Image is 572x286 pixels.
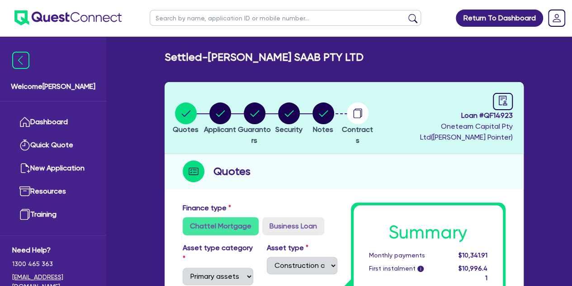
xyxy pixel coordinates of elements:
span: Loan # QF14923 [377,110,513,121]
img: quest-connect-logo-blue [14,10,122,25]
a: Training [12,203,94,226]
button: Guarantors [237,102,272,146]
label: Chattel Mortgage [183,217,259,235]
span: Need Help? [12,245,94,256]
div: Monthly payments [362,251,450,260]
span: Quotes [173,125,199,134]
a: Quick Quote [12,134,94,157]
img: new-application [19,163,30,174]
label: Asset type [267,242,308,253]
button: Applicant [203,102,236,136]
a: Dashboard [12,111,94,134]
a: Resources [12,180,94,203]
span: $10,341.91 [458,252,487,259]
img: resources [19,186,30,197]
input: Search by name, application ID or mobile number... [150,10,421,26]
img: icon-menu-close [12,52,29,69]
button: Contracts [340,102,375,146]
a: New Application [12,157,94,180]
a: Return To Dashboard [456,10,543,27]
label: Finance type [183,203,231,213]
a: audit [493,93,513,110]
span: Oneteam Capital Pty Ltd ( [PERSON_NAME] Pointer ) [420,122,513,141]
span: Contracts [342,125,373,145]
span: Guarantors [238,125,271,145]
div: First instalment [362,264,450,283]
span: Security [275,125,303,134]
img: training [19,209,30,220]
button: Security [275,102,303,136]
img: quick-quote [19,140,30,150]
button: Notes [312,102,335,136]
label: Business Loan [262,217,324,235]
span: audit [498,96,508,106]
span: Welcome [PERSON_NAME] [11,81,95,92]
span: $10,996.41 [458,265,487,281]
span: Notes [313,125,333,134]
span: 1300 465 363 [12,259,94,269]
label: Asset type category [183,242,253,264]
button: Quotes [172,102,199,136]
img: step-icon [183,160,204,182]
a: Dropdown toggle [545,6,568,30]
h2: Quotes [213,163,251,179]
span: Applicant [204,125,236,134]
h2: Settled - [PERSON_NAME] SAAB PTY LTD [165,51,364,64]
h1: Summary [369,222,487,243]
span: i [417,266,424,272]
